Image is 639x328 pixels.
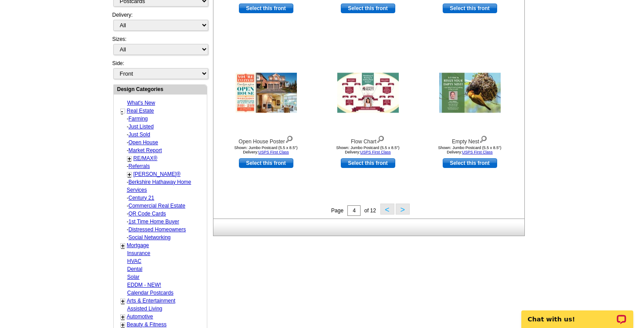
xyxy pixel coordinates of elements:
[129,211,166,217] a: QR Code Cards
[120,233,206,241] div: -
[285,134,293,143] img: view design details
[128,155,131,162] a: +
[218,146,314,154] div: Shown: Jumbo Postcard (5.5 x 8.5") Delivery:
[422,134,518,146] div: Empty Nest
[120,162,206,170] div: -
[258,150,289,154] a: USPS First Class
[239,4,293,13] a: use this design
[129,131,150,138] a: Just Sold
[396,204,410,215] button: >
[120,131,206,138] div: -
[320,134,416,146] div: Flow Chart
[127,108,154,114] a: Real Estate
[127,298,176,304] a: Arts & Entertainment
[121,108,123,115] a: -
[129,116,148,122] a: Farming
[127,306,162,312] a: Assisted Living
[337,73,399,113] img: Flow Chart
[134,171,181,177] a: [PERSON_NAME]®
[127,321,167,328] a: Beauty & Fitness
[129,203,185,209] a: Commercial Real Estate
[128,171,131,178] a: +
[121,313,125,321] a: +
[516,300,639,328] iframe: LiveChat chat widget
[127,282,161,288] a: EDDM - NEW!
[127,266,143,272] a: Dental
[114,85,207,93] div: Design Categories
[129,226,186,233] a: Distressed Homeowners
[235,73,297,113] img: Open House Poster
[218,134,314,146] div: Open House Poster
[120,178,206,194] div: -
[120,115,206,123] div: -
[129,124,154,130] a: Just Listed
[462,150,493,154] a: USPS First Class
[121,242,125,249] a: +
[127,242,149,248] a: Mortgage
[120,210,206,218] div: -
[129,195,155,201] a: Century 21
[120,226,206,233] div: -
[376,134,385,143] img: view design details
[112,59,207,80] div: Side:
[443,4,497,13] a: use this design
[120,194,206,202] div: -
[120,146,206,154] div: -
[112,35,207,59] div: Sizes:
[129,139,158,146] a: Open House
[127,100,155,106] a: What's New
[364,208,376,214] span: of 12
[127,274,140,280] a: Solar
[129,163,150,169] a: Referrals
[479,134,487,143] img: view design details
[341,158,395,168] a: use this design
[127,290,173,296] a: Calendar Postcards
[127,250,151,256] a: Insurance
[360,150,391,154] a: USPS First Class
[120,218,206,226] div: -
[127,258,141,264] a: HVAC
[239,158,293,168] a: use this design
[120,202,206,210] div: -
[127,313,153,320] a: Automotive
[120,123,206,131] div: -
[320,146,416,154] div: Shown: Jumbo Postcard (5.5 x 8.5") Delivery:
[380,204,394,215] button: <
[129,234,171,241] a: Social Networking
[112,11,207,35] div: Delivery:
[127,179,191,193] a: Berkshire Hathaway Home Services
[129,219,179,225] a: 1st Time Home Buyer
[422,146,518,154] div: Shown: Jumbo Postcard (5.5 x 8.5") Delivery:
[341,4,395,13] a: use this design
[331,208,343,214] span: Page
[443,158,497,168] a: use this design
[120,138,206,146] div: -
[134,155,158,161] a: RE/MAX®
[129,147,162,153] a: Market Report
[439,73,501,113] img: Empty Nest
[121,298,125,305] a: +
